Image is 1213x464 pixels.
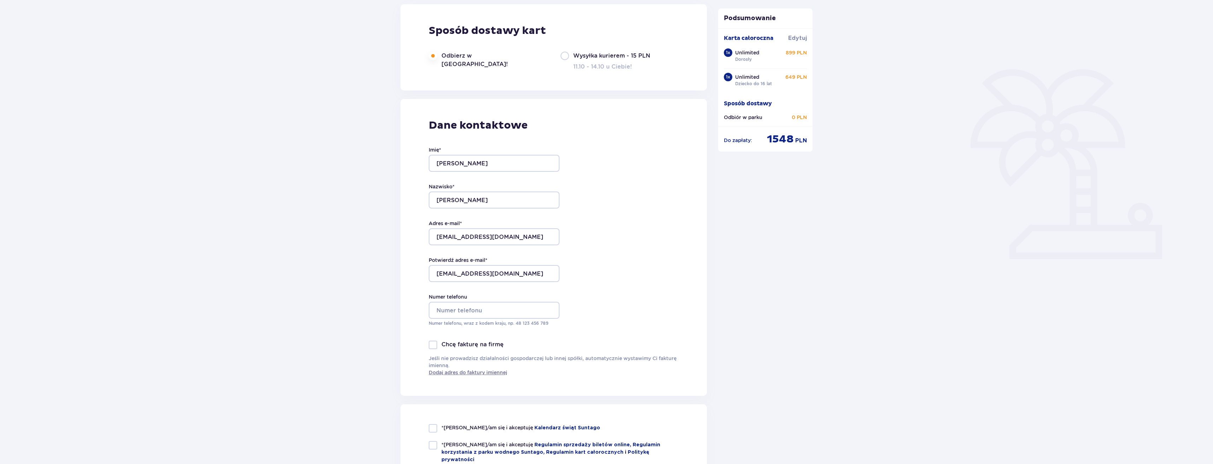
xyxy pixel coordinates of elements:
[724,48,732,57] div: 1 x
[724,114,762,121] p: Odbiór w parku
[441,52,546,69] label: Odbierz w [GEOGRAPHIC_DATA]!
[735,56,752,63] p: Dorosły
[735,74,759,81] p: Unlimited
[429,302,559,319] input: Numer telefonu
[429,369,507,376] a: Dodaj adres do faktury imiennej
[429,146,441,153] label: Imię *
[573,52,662,60] label: Wysyłka kurierem - 15 PLN
[441,341,504,348] p: Chcę fakturę na firmę
[429,293,467,300] label: Numer telefonu
[441,442,534,447] span: *[PERSON_NAME]/am się i akceptuję
[429,155,559,172] input: Imię
[429,24,546,37] p: Sposób dostawy kart
[429,265,559,282] input: Potwierdź adres e-mail
[792,114,807,121] p: 0 PLN
[429,192,559,208] input: Nazwisko
[534,442,633,447] a: Regulamin sprzedaży biletów online,
[785,74,807,81] p: 649 PLN
[429,119,679,132] p: Dane kontaktowe
[429,320,559,327] p: Numer telefonu, wraz z kodem kraju, np. 48 ​123 ​456 ​789
[786,49,807,56] p: 899 PLN
[625,450,628,455] span: i
[546,450,623,455] a: Regulamin kart całorocznych
[795,137,807,145] span: PLN
[429,220,462,227] label: Adres e-mail *
[441,425,534,430] span: *[PERSON_NAME]/am się i akceptuję
[724,73,732,81] div: 1 x
[724,137,752,144] p: Do zapłaty :
[724,34,773,42] p: Karta całoroczna
[788,34,807,42] button: Edytuj
[718,14,813,23] p: Podsumowanie
[429,228,559,245] input: Adres e-mail
[724,100,772,107] p: Sposób dostawy
[429,355,679,376] p: Jeśli nie prowadzisz działalności gospodarczej lub innej spółki, automatycznie wystawimy Ci faktu...
[735,49,759,56] p: Unlimited
[534,424,600,431] button: Kalendarz świąt Suntago
[573,63,632,71] p: 11.10 - 14.10 u Ciebie!
[429,183,455,190] label: Nazwisko *
[429,257,487,264] label: Potwierdź adres e-mail *
[767,133,794,146] span: 1548
[735,81,772,87] p: Dziecko do 16 lat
